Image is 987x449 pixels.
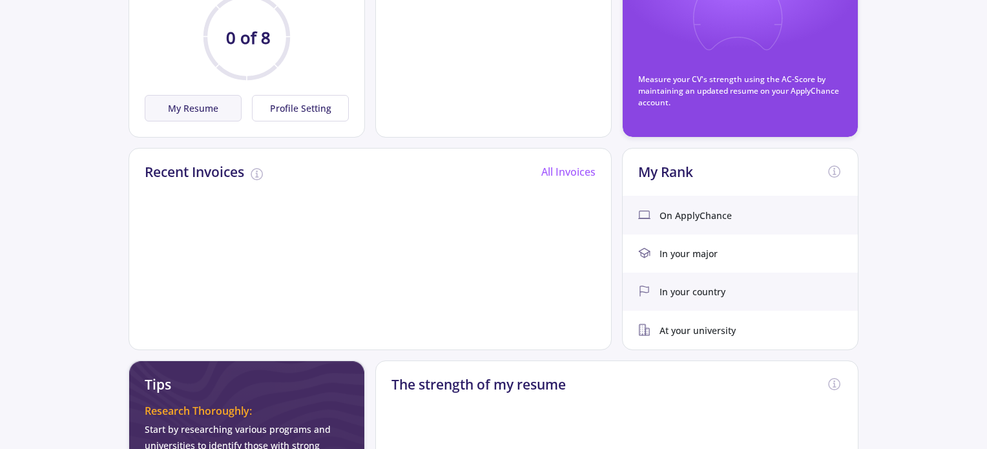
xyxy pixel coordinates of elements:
[145,403,349,419] div: Research Thoroughly:
[247,95,349,121] a: Profile Setting
[226,26,271,49] text: 0 of 8
[145,95,247,121] a: My Resume
[145,164,244,180] h2: Recent Invoices
[252,95,349,121] button: Profile Setting
[145,95,242,121] button: My Resume
[638,74,842,109] p: Measure your CV's strength using the AC-Score by maintaining an updated resume on your ApplyChanc...
[391,377,566,393] h2: The strength of my resume
[638,164,693,180] h2: My Rank
[660,209,732,222] span: On ApplyChance
[145,377,349,393] h2: Tips
[660,324,736,337] span: At your university
[541,165,596,179] a: All Invoices
[660,285,725,298] span: In your country
[660,247,718,260] span: In your major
